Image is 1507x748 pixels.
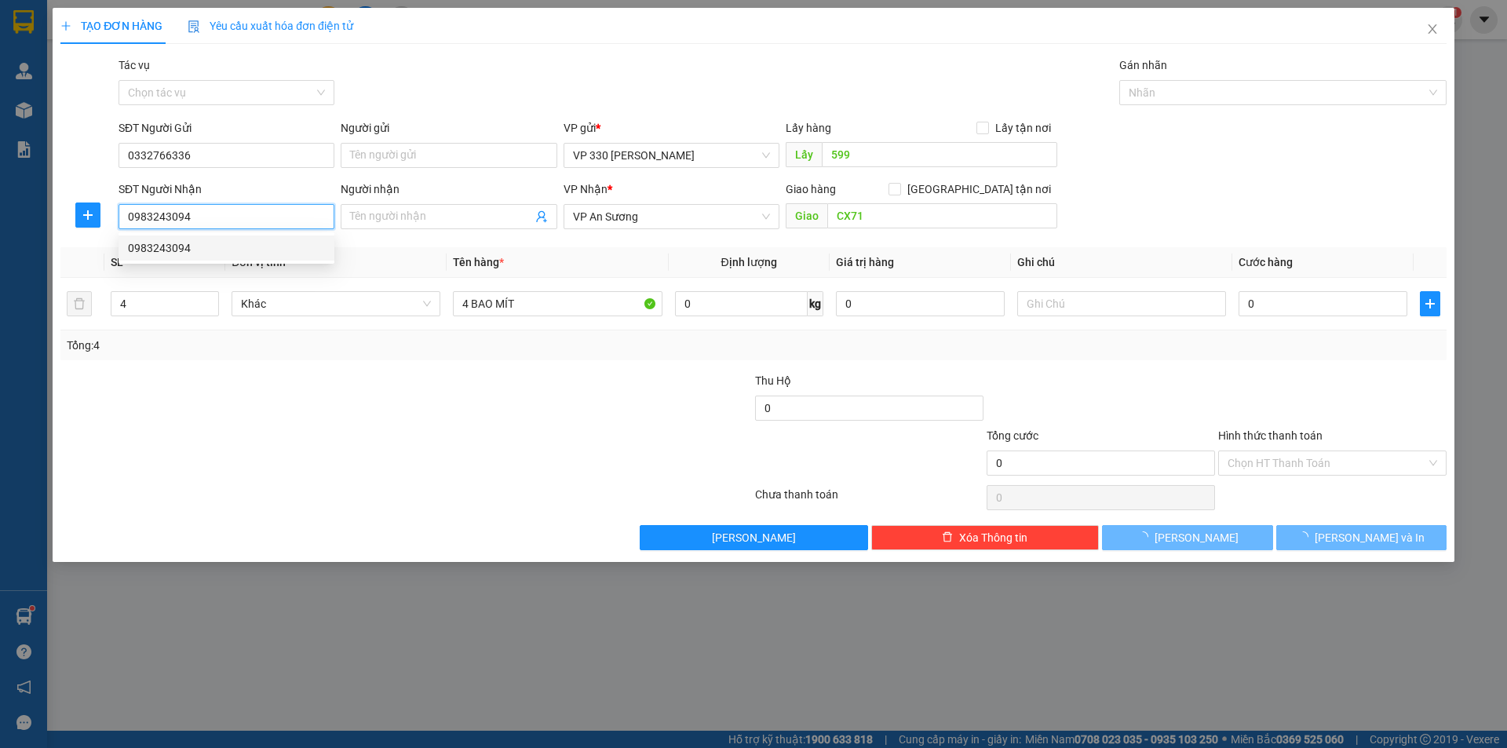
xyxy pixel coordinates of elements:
span: HỒ XÁ [36,73,105,100]
span: [GEOGRAPHIC_DATA] tận nơi [901,181,1057,198]
span: DĐ: [13,82,36,98]
span: kg [808,291,823,316]
input: Dọc đường [822,142,1057,167]
span: Thu Hộ [755,374,791,387]
button: plus [1420,291,1440,316]
div: Người gửi [341,119,556,137]
span: Gửi: [13,15,38,31]
span: Cước hàng [1239,256,1293,268]
button: [PERSON_NAME] [640,525,868,550]
div: VP An Sương [150,13,260,51]
span: Lấy [786,142,822,167]
span: Định lượng [721,256,777,268]
button: plus [75,203,100,228]
th: Ghi chú [1011,247,1232,278]
button: [PERSON_NAME] [1102,525,1272,550]
div: Người nhận [341,181,556,198]
span: TẠO ĐƠN HÀNG [60,20,162,32]
button: [PERSON_NAME] và In [1276,525,1447,550]
div: 0902336786 [150,70,260,92]
span: Giao [786,203,827,228]
div: VP 330 [PERSON_NAME] [13,13,139,51]
div: 0983243094 [119,235,334,261]
span: VP 330 Lê Duẫn [573,144,770,167]
span: Khác [241,292,431,316]
span: Giao hàng [786,183,836,195]
span: loading [1297,531,1315,542]
span: plus [60,20,71,31]
span: [PERSON_NAME] và In [1315,529,1425,546]
span: Xóa Thông tin [959,529,1027,546]
span: plus [76,209,100,221]
button: deleteXóa Thông tin [871,525,1100,550]
input: Dọc đường [827,203,1057,228]
span: DĐ: [150,100,173,117]
div: 0983243094 [128,239,325,257]
label: Gán nhãn [1119,59,1167,71]
span: Lấy hàng [786,122,831,134]
img: icon [188,20,200,33]
span: [PERSON_NAME] [1155,529,1239,546]
span: user-add [535,210,548,223]
span: loading [1137,531,1155,542]
span: SL [111,256,123,268]
span: delete [942,531,953,544]
label: Hình thức thanh toán [1218,429,1323,442]
div: SĐT Người Nhận [119,181,334,198]
span: Tên hàng [453,256,504,268]
div: SĐT Người Gửi [119,119,334,137]
input: Ghi Chú [1017,291,1226,316]
div: VP gửi [564,119,779,137]
div: 0915839932 [150,51,260,70]
span: VP Nhận [564,183,608,195]
div: Chưa thanh toán [753,486,985,513]
input: VD: Bàn, Ghế [453,291,662,316]
span: [PERSON_NAME] [712,529,796,546]
span: Nhận: [150,15,188,31]
span: Lấy tận nơi [989,119,1057,137]
span: TAM HIỆP [150,92,222,147]
span: close [1426,23,1439,35]
span: Giá trị hàng [836,256,894,268]
button: delete [67,291,92,316]
span: Tổng cước [987,429,1038,442]
div: 0352676456 [13,51,139,73]
span: Yêu cầu xuất hóa đơn điện tử [188,20,353,32]
span: VP An Sương [573,205,770,228]
span: plus [1421,297,1439,310]
button: Close [1410,8,1454,52]
div: Tổng: 4 [67,337,582,354]
label: Tác vụ [119,59,150,71]
input: 0 [836,291,1005,316]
